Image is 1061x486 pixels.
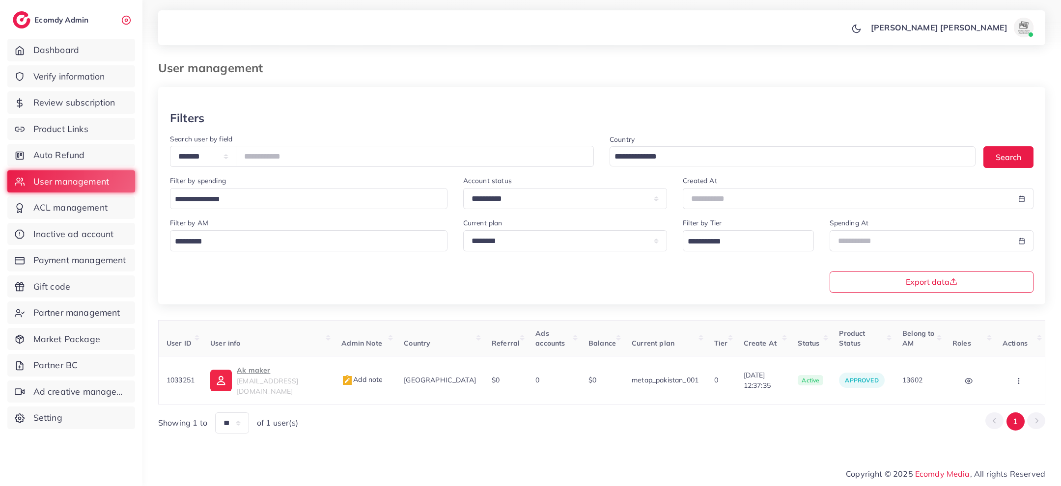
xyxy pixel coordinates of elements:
input: Search for option [171,192,435,207]
a: Product Links [7,118,135,140]
a: Verify information [7,65,135,88]
span: User management [33,175,109,188]
a: Partner BC [7,354,135,377]
a: Setting [7,406,135,429]
div: Search for option [170,230,447,251]
a: Ad creative management [7,380,135,403]
button: Go to page 1 [1006,412,1025,431]
span: Review subscription [33,96,115,109]
a: Payment management [7,249,135,271]
h2: Ecomdy Admin [34,15,91,25]
a: Review subscription [7,91,135,114]
span: Gift code [33,280,70,293]
div: Search for option [610,146,976,166]
span: Partner management [33,306,120,319]
div: Search for option [683,230,813,251]
a: [PERSON_NAME] [PERSON_NAME]avatar [866,18,1037,37]
a: Auto Refund [7,144,135,166]
span: Inactive ad account [33,228,114,241]
a: ACL management [7,196,135,219]
img: avatar [1014,18,1033,37]
input: Search for option [684,234,801,249]
span: Payment management [33,254,126,267]
input: Search for option [171,234,435,249]
span: Verify information [33,70,105,83]
img: logo [13,11,30,28]
a: Gift code [7,275,135,298]
span: Product Links [33,123,88,135]
span: Auto Refund [33,149,85,162]
span: Dashboard [33,44,79,56]
a: Dashboard [7,39,135,61]
input: Search for option [611,149,963,164]
p: [PERSON_NAME] [PERSON_NAME] [871,22,1007,33]
a: Inactive ad account [7,223,135,245]
a: logoEcomdy Admin [13,11,91,28]
ul: Pagination [985,412,1045,431]
a: User management [7,170,135,193]
span: Setting [33,411,62,424]
span: Ad creative management [33,385,128,398]
a: Market Package [7,328,135,351]
a: Partner management [7,301,135,324]
span: ACL management [33,201,108,214]
div: Search for option [170,188,447,209]
span: Partner BC [33,359,78,372]
span: Market Package [33,333,100,346]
